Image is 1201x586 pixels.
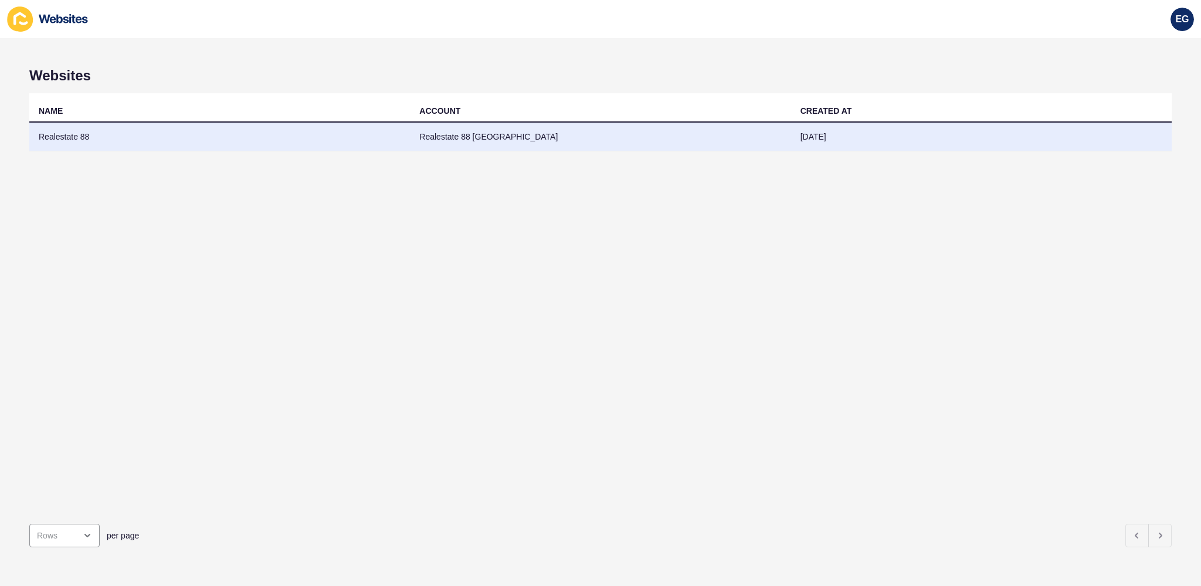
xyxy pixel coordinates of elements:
div: NAME [39,105,63,117]
span: EG [1175,13,1189,25]
div: ACCOUNT [419,105,460,117]
td: Realestate 88 [29,123,410,151]
div: open menu [29,524,100,547]
span: per page [107,530,139,541]
div: CREATED AT [800,105,852,117]
td: Realestate 88 [GEOGRAPHIC_DATA] [410,123,791,151]
h1: Websites [29,67,1172,84]
td: [DATE] [791,123,1172,151]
